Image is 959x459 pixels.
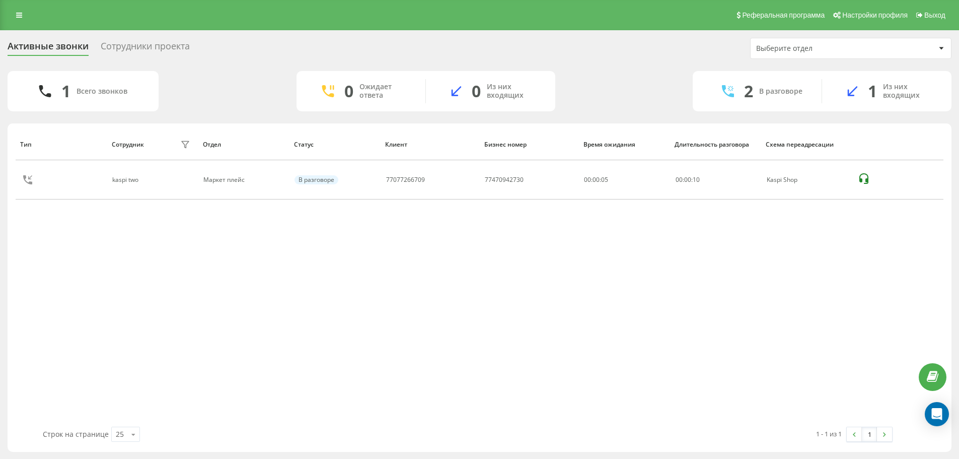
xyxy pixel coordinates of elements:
span: 10 [693,175,700,184]
span: 00 [676,175,683,184]
div: Статус [294,141,376,148]
div: 0 [344,82,353,101]
span: Реферальная программа [742,11,825,19]
span: Настройки профиля [842,11,908,19]
div: Клиент [385,141,475,148]
span: Выход [924,11,945,19]
div: 0 [472,82,481,101]
div: 77077266709 [386,176,425,183]
div: Бизнес номер [484,141,574,148]
div: Активные звонки [8,41,89,56]
a: 1 [862,427,877,441]
div: 77470942730 [485,176,524,183]
div: : : [676,176,700,183]
div: Сотрудники проекта [101,41,190,56]
div: Сотрудник [112,141,144,148]
span: Строк на странице [43,429,109,439]
div: Open Intercom Messenger [925,402,949,426]
div: Ожидает ответа [359,83,410,100]
div: Из них входящих [487,83,540,100]
div: Всего звонков [77,87,127,96]
div: Выберите отдел [756,44,876,53]
div: Схема переадресации [766,141,847,148]
div: Длительность разговора [675,141,756,148]
div: Время ожидания [583,141,665,148]
div: В разговоре [294,175,338,184]
div: Из них входящих [883,83,936,100]
div: Маркет плейс [203,176,283,183]
div: В разговоре [759,87,802,96]
div: Тип [20,141,102,148]
div: 1 [61,82,70,101]
div: 1 - 1 из 1 [816,429,842,439]
div: kaspi two [112,176,141,183]
div: Kaspi Shop [767,176,847,183]
div: 00:00:05 [584,176,664,183]
div: 1 [868,82,877,101]
span: 00 [684,175,691,184]
div: 2 [744,82,753,101]
div: Отдел [203,141,284,148]
div: 25 [116,429,124,439]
